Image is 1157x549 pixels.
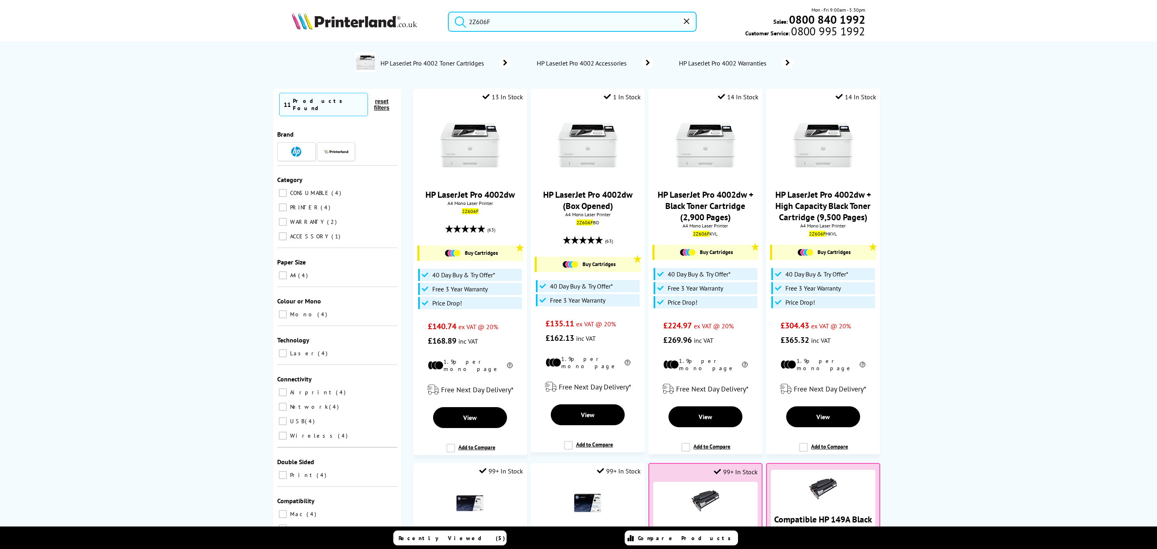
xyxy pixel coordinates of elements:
[417,379,523,401] div: modal_delivery
[463,414,477,422] span: View
[699,413,712,421] span: View
[652,378,758,400] div: modal_delivery
[277,336,309,344] span: Technology
[324,150,348,154] img: Printerland
[543,189,633,211] a: HP LaserJet Pro 4002dw (Box Opened)
[456,489,484,517] img: HP-W1490A-Small.png
[785,284,841,292] span: Free 3 Year Warranty
[676,384,748,393] span: Free Next Day Delivery*
[536,57,654,69] a: HP LaserJet Pro 4002 Accessories
[288,204,320,211] span: PRINTER
[368,98,395,111] button: reset filters
[809,231,826,237] mark: 2Z606F
[288,311,317,318] span: Mono
[277,130,294,138] span: Brand
[292,12,417,30] img: Printerland Logo
[288,432,337,439] span: Wireless
[694,322,734,330] span: ex VAT @ 20%
[775,189,871,223] a: HP LaserJet Pro 4002dw + High Capacity Black Toner Cartridge (9,500 Pages)
[781,335,809,345] span: £365.32
[288,510,306,518] span: Mac
[718,93,758,101] div: 14 In Stock
[604,93,641,101] div: 1 In Stock
[668,406,742,427] a: View
[551,404,625,425] a: View
[658,189,753,223] a: HP LaserJet Pro 4002dw + Black Toner Cartridge (2,900 Pages)
[479,467,523,475] div: 99+ In Stock
[317,471,328,479] span: 4
[417,200,523,206] span: A4 Mono Laser Printer
[638,535,735,542] span: Compare Products
[546,333,574,343] span: £162.13
[279,189,287,197] input: CONSUMABLE 4
[321,204,332,211] span: 4
[277,176,303,184] span: Category
[277,258,306,266] span: Paper Size
[663,335,692,345] span: £269.96
[462,208,478,214] mark: 2Z606F
[797,249,814,256] img: Cartridges
[558,115,618,175] img: HP-LaserJetPro-4002dw-Front-Small.jpg
[288,350,317,357] span: Laser
[291,147,301,157] img: HP
[331,233,342,240] span: 1
[336,525,348,532] span: 4
[288,218,326,225] span: WARRANTY
[356,52,376,72] img: 2Z605E-deptimage.jpg
[774,514,872,547] a: Compatible HP 149A Black Toner Cartridge (2,900 Pages)
[772,231,874,237] div: HKVL
[482,93,523,101] div: 13 In Stock
[745,27,865,37] span: Customer Service:
[432,271,495,279] span: 40 Day Buy & Try Offer*
[279,388,287,396] input: Airprint 4
[781,320,809,331] span: £304.43
[536,59,630,67] span: HP LaserJet Pro 4002 Accessories
[298,272,310,279] span: 4
[279,203,287,211] input: PRINTER 4
[279,403,287,411] input: Network 4
[433,407,507,428] a: View
[770,378,876,400] div: modal_delivery
[318,350,329,357] span: 4
[331,189,343,197] span: 4
[393,531,507,545] a: Recently Viewed (5)
[288,189,331,197] span: CONSUMABLE
[605,234,613,249] span: (63)
[428,336,456,346] span: £168.89
[668,298,697,306] span: Price Drop!
[277,497,315,505] span: Compatibility
[293,97,364,112] div: Products Found
[441,385,513,394] span: Free Next Day Delivery*
[836,93,876,101] div: 14 In Stock
[288,272,297,279] span: A4
[788,16,865,23] a: 0800 840 1992
[562,261,578,268] img: Cartridges
[541,261,636,268] a: Buy Cartridges
[423,250,519,257] a: Buy Cartridges
[794,384,866,393] span: Free Next Day Delivery*
[678,59,769,67] span: HP LaserJet Pro 4002 Warranties
[292,12,438,31] a: Printerland Logo
[785,298,815,306] span: Price Drop!
[581,411,595,419] span: View
[654,231,756,237] div: KVL
[277,375,312,383] span: Connectivity
[811,336,831,344] span: inc VAT
[458,337,478,345] span: inc VAT
[535,211,640,217] span: A4 Mono Laser Printer
[816,413,830,421] span: View
[327,218,339,225] span: 2
[790,27,865,35] span: 0800 995 1992
[678,57,793,69] a: HP LaserJet Pro 4002 Warranties
[786,406,860,427] a: View
[380,59,487,67] span: HP LaserJet Pro 4002 Toner Cartridges
[789,12,865,27] b: 0800 840 1992
[458,323,498,331] span: ex VAT @ 20%
[675,115,736,175] img: HP-LaserJetPro-4002dw-Front-Small.jpg
[550,296,605,304] span: Free 3 Year Warranty
[446,444,495,459] label: Add to Compare
[487,222,495,238] span: (63)
[288,525,335,532] span: Windows
[336,389,348,396] span: 4
[448,12,697,32] input: Search prod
